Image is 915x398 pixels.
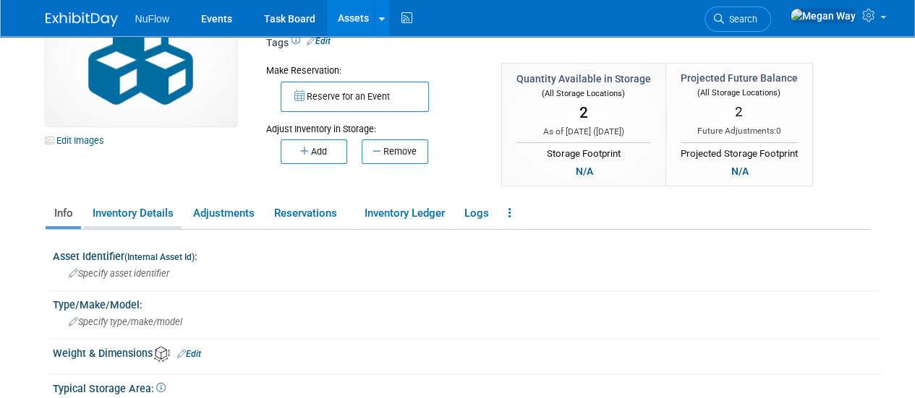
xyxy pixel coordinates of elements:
[53,383,166,394] span: Typical Storage Area:
[596,126,621,137] span: [DATE]
[266,112,480,136] div: Adjust Inventory in Storage:
[516,86,651,100] div: (All Storage Locations)
[727,163,753,179] div: N/A
[362,139,428,164] button: Remove
[266,35,809,60] div: Tags
[184,201,263,226] a: Adjustments
[53,246,881,264] div: Asset Identifier :
[681,125,798,137] div: Future Adjustments:
[124,252,195,262] small: (Internal Asset Id)
[735,103,743,120] span: 2
[84,201,182,226] a: Inventory Details
[516,126,651,138] div: As of [DATE] ( )
[705,7,771,32] a: Search
[177,349,201,359] a: Edit
[135,13,169,25] span: NuFlow
[579,104,588,121] span: 2
[46,12,118,27] img: ExhibitDay
[776,126,781,136] span: 0
[681,142,798,161] div: Projected Storage Footprint
[53,294,881,312] div: Type/Make/Model:
[46,201,81,226] a: Info
[516,72,651,86] div: Quantity Available in Storage
[724,14,757,25] span: Search
[281,139,347,164] button: Add
[356,201,453,226] a: Inventory Ledger
[516,142,651,161] div: Storage Footprint
[46,131,110,150] a: Edit Images
[265,201,353,226] a: Reservations
[681,71,798,85] div: Projected Future Balance
[456,201,497,226] a: Logs
[681,85,798,99] div: (All Storage Locations)
[53,342,881,362] div: Weight & Dimensions
[307,36,331,46] a: Edit
[266,63,480,77] div: Make Reservation:
[154,346,170,362] img: Asset Weight and Dimensions
[69,268,169,279] span: Specify asset identifier
[69,316,182,327] span: Specify type/make/model
[571,163,597,179] div: N/A
[281,82,429,112] button: Reserve for an Event
[790,8,856,24] img: Megan Way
